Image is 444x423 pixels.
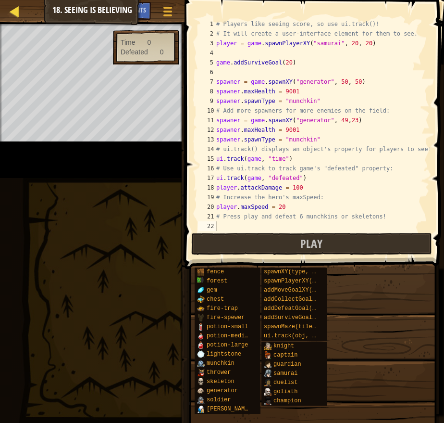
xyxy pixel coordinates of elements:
span: Play [300,236,322,251]
span: goliath [273,388,297,395]
img: portrait.png [197,405,205,413]
div: 2 [198,29,216,38]
span: captain [273,352,297,359]
span: duelist [273,379,297,386]
div: 5 [198,58,216,67]
div: 22 [198,221,216,231]
span: Hints [130,5,146,14]
span: addCollectGoal(amount) [264,296,340,303]
span: spawnXY(type, x, y) [264,269,330,275]
div: 10 [198,106,216,115]
div: 16 [198,164,216,173]
span: addSurviveGoal(seconds) [264,314,344,321]
img: portrait.png [197,323,205,331]
div: 21 [198,212,216,221]
span: potion-medium [207,333,252,339]
span: [PERSON_NAME] [207,406,252,412]
div: 15 [198,154,216,164]
span: champion [273,397,301,404]
span: generator [207,387,238,394]
img: portrait.png [197,369,205,376]
div: 20 [198,202,216,212]
img: portrait.png [197,396,205,404]
img: portrait.png [264,360,271,368]
img: portrait.png [197,295,205,303]
span: samurai [273,370,297,377]
div: 17 [198,173,216,183]
img: portrait.png [197,268,205,276]
span: spawnMaze(tileType, seed) [264,323,350,330]
span: chest [207,296,224,303]
div: 19 [198,192,216,202]
div: 12 [198,125,216,135]
div: 1 [198,19,216,29]
span: fire-spewer [207,314,245,321]
div: 3 [198,38,216,48]
div: 7 [198,77,216,87]
span: knight [273,343,294,349]
div: 6 [198,67,216,77]
img: portrait.png [197,332,205,340]
span: guardian [273,361,301,368]
span: addDefeatGoal(amount) [264,305,336,312]
img: portrait.png [264,351,271,359]
span: skeleton [207,378,234,385]
span: potion-small [207,323,248,330]
img: portrait.png [264,379,271,386]
img: portrait.png [264,370,271,377]
img: portrait.png [197,314,205,321]
span: potion-large [207,342,248,348]
div: Defeated [121,47,148,57]
img: portrait.png [264,388,271,396]
div: 8 [198,87,216,96]
button: Play [191,233,432,255]
img: portrait.png [197,305,205,312]
span: munchkin [207,360,234,367]
div: 4 [198,48,216,58]
img: portrait.png [197,350,205,358]
img: portrait.png [197,387,205,395]
span: forest [207,278,227,284]
span: addMoveGoalXY(x, y) [264,287,330,294]
div: 0 [148,38,151,47]
div: 13 [198,135,216,144]
img: portrait.png [197,378,205,385]
div: Time [121,38,136,47]
img: portrait.png [264,397,271,405]
span: ui.track(obj, prop) [264,333,330,339]
img: portrait.png [197,286,205,294]
span: soldier [207,397,231,403]
span: thrower [207,369,231,376]
div: 9 [198,96,216,106]
span: fire-trap [207,305,238,312]
span: lightstone [207,351,241,358]
img: portrait.png [264,342,271,350]
span: fence [207,269,224,275]
img: portrait.png [197,359,205,367]
div: 11 [198,115,216,125]
div: 18 [198,183,216,192]
img: portrait.png [197,341,205,349]
div: 14 [198,144,216,154]
div: 0 [160,47,164,57]
img: portrait.png [197,277,205,285]
span: spawnPlayerXY(type, x, y) [264,278,350,284]
span: gem [207,287,217,294]
button: Show game menu [156,2,180,25]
